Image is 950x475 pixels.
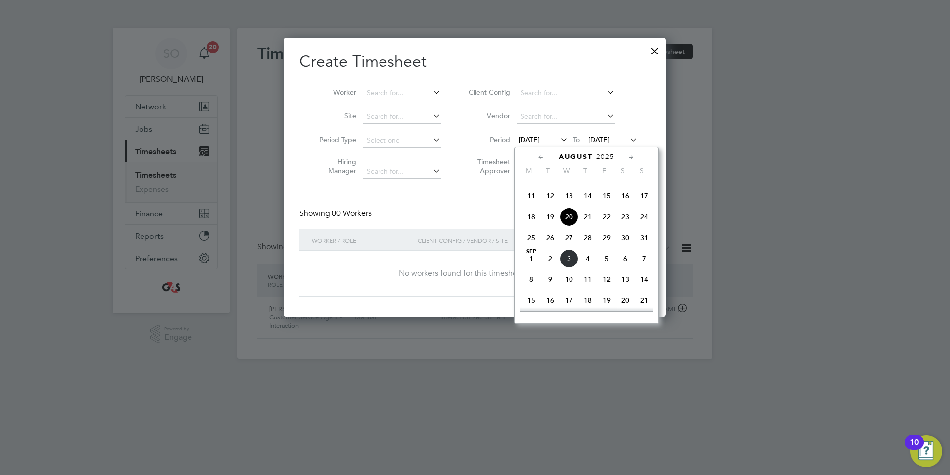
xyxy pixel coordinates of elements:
span: 22 [597,208,616,226]
label: Vendor [466,111,510,120]
input: Search for... [517,86,615,100]
span: 17 [635,186,654,205]
span: 17 [560,291,578,310]
span: 31 [635,228,654,247]
span: 7 [635,249,654,268]
span: 23 [616,208,635,226]
span: 4 [578,249,597,268]
span: 21 [635,291,654,310]
span: S [614,166,632,175]
h2: Create Timesheet [299,52,650,72]
span: 1 [522,249,541,268]
span: 14 [578,186,597,205]
span: 6 [616,249,635,268]
span: 15 [522,291,541,310]
div: Showing [299,209,374,219]
span: 18 [578,291,597,310]
div: Worker / Role [309,229,415,252]
div: 10 [910,442,919,455]
span: 19 [597,291,616,310]
span: Sep [522,249,541,254]
span: 11 [578,270,597,289]
span: 2 [541,249,560,268]
span: 5 [597,249,616,268]
span: 27 [560,228,578,247]
span: 18 [522,208,541,226]
span: 25 [522,228,541,247]
span: 12 [541,186,560,205]
span: T [576,166,595,175]
span: 29 [597,228,616,247]
span: 8 [522,270,541,289]
span: W [557,166,576,175]
span: [DATE] [519,135,540,144]
input: Select one [363,134,441,148]
span: M [520,166,538,175]
label: Hiring Manager [312,158,356,175]
span: 14 [635,270,654,289]
span: 28 [578,228,597,247]
input: Search for... [363,165,441,179]
input: Search for... [517,110,615,124]
span: 9 [541,270,560,289]
span: 11 [522,186,541,205]
span: 10 [560,270,578,289]
label: Site [312,111,356,120]
span: 12 [597,270,616,289]
label: Timesheet Approver [466,158,510,175]
span: T [538,166,557,175]
span: 2025 [596,153,614,161]
label: Period Type [312,135,356,144]
span: 16 [541,291,560,310]
span: 13 [616,270,635,289]
input: Search for... [363,110,441,124]
span: F [595,166,614,175]
input: Search for... [363,86,441,100]
span: To [570,133,583,146]
span: 30 [616,228,635,247]
span: 13 [560,186,578,205]
span: 24 [635,208,654,226]
span: 26 [541,228,560,247]
label: Worker [312,88,356,97]
span: 20 [560,208,578,226]
span: S [632,166,651,175]
span: 3 [560,249,578,268]
label: Client Config [466,88,510,97]
span: 19 [541,208,560,226]
span: 15 [597,186,616,205]
div: Client Config / Vendor / Site [415,229,574,252]
button: Open Resource Center, 10 new notifications [910,435,942,467]
span: 20 [616,291,635,310]
span: 16 [616,186,635,205]
span: August [559,153,593,161]
div: No workers found for this timesheet period. [309,268,640,279]
label: Period [466,135,510,144]
span: 21 [578,208,597,226]
span: 00 Workers [332,209,372,218]
span: [DATE] [588,135,610,144]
